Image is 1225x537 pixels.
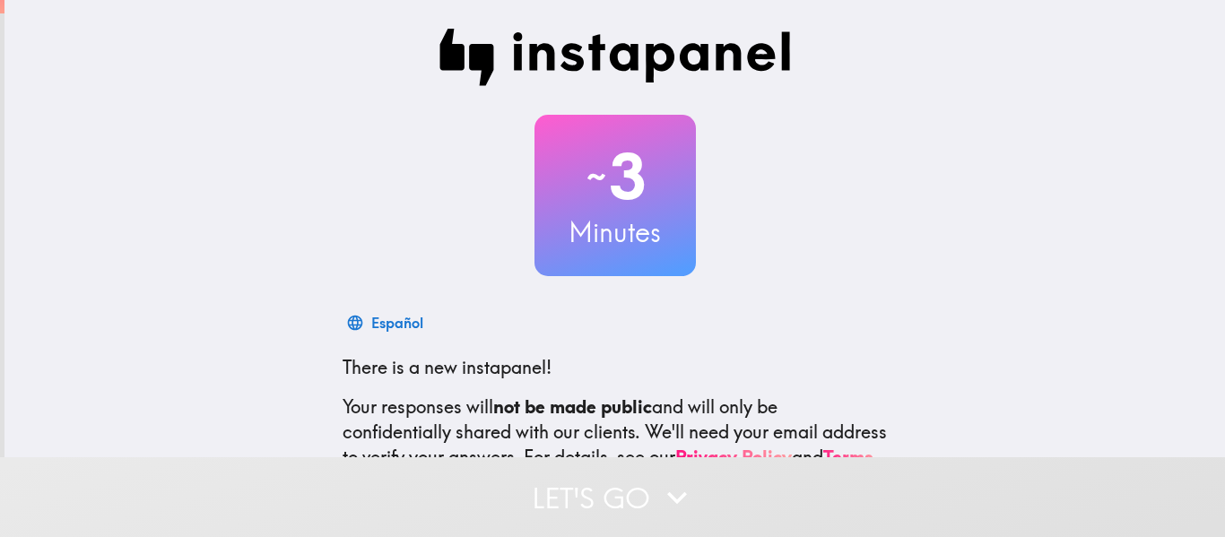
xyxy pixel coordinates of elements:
[823,446,873,468] a: Terms
[534,140,696,213] h2: 3
[534,213,696,251] h3: Minutes
[371,310,423,335] div: Español
[439,29,791,86] img: Instapanel
[343,356,552,378] span: There is a new instapanel!
[343,394,888,470] p: Your responses will and will only be confidentially shared with our clients. We'll need your emai...
[584,150,609,204] span: ~
[675,446,792,468] a: Privacy Policy
[343,305,430,341] button: Español
[493,395,652,418] b: not be made public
